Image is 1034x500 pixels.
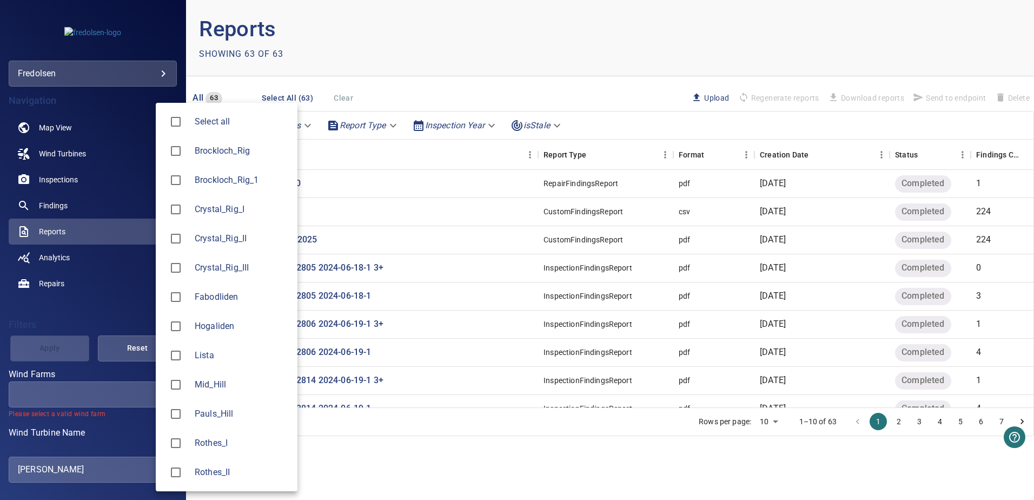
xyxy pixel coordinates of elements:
span: Mid_Hill [195,378,289,391]
div: Wind Farms Lista [195,349,289,362]
span: Crystal_Rig_I [195,203,289,216]
span: Pauls_Hill [164,403,187,425]
span: Fabodliden [164,286,187,308]
div: Wind Farms Crystal_Rig_I [195,203,289,216]
span: Crystal_Rig_II [195,232,289,245]
div: Wind Farms Crystal_Rig_III [195,261,289,274]
div: Wind Farms Brockloch_Rig [195,144,289,157]
span: Brockloch_Rig [164,140,187,162]
span: Hogaliden [195,320,289,333]
span: Crystal_Rig_II [164,227,187,250]
div: Wind Farms Brockloch_Rig_1 [195,174,289,187]
span: Brockloch_Rig [195,144,289,157]
span: Brockloch_Rig_1 [164,169,187,192]
div: Wind Farms Crystal_Rig_II [195,232,289,245]
span: Crystal_Rig_III [164,256,187,279]
span: Pauls_Hill [195,407,289,420]
span: Brockloch_Rig_1 [195,174,289,187]
span: Rothes_I [195,437,289,450]
span: Crystal_Rig_I [164,198,187,221]
span: Rothes_I [164,432,187,455]
span: Rothes_II [195,466,289,479]
span: Select all [195,115,289,128]
span: Hogaliden [164,315,187,338]
div: Wind Farms Rothes_I [195,437,289,450]
span: Lista [164,344,187,367]
div: Wind Farms Hogaliden [195,320,289,333]
div: Wind Farms Rothes_II [195,466,289,479]
div: Wind Farms Mid_Hill [195,378,289,391]
span: Crystal_Rig_III [195,261,289,274]
span: Mid_Hill [164,373,187,396]
span: Rothes_II [164,461,187,484]
div: Wind Farms Fabodliden [195,291,289,304]
div: Wind Farms Pauls_Hill [195,407,289,420]
span: Fabodliden [195,291,289,304]
span: Lista [195,349,289,362]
